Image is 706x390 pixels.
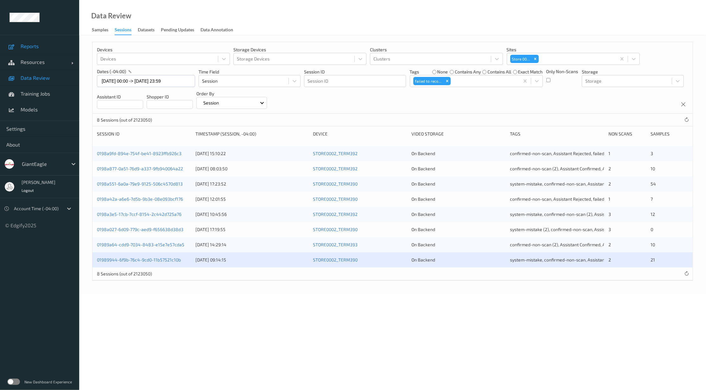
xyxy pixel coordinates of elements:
[97,227,183,232] a: 0198a027-6d09-779c-aed9-f656638d38d3
[608,166,611,171] span: 2
[608,242,611,247] span: 2
[195,257,308,263] div: [DATE] 09:14:15
[161,26,200,35] a: Pending Updates
[97,151,181,156] a: 0198a9fd-894e-754f-be41-8923ffb926c3
[608,257,611,262] span: 2
[608,181,611,186] span: 2
[487,69,511,75] label: contains all
[97,117,152,123] p: 8 Sessions (out of 2123050)
[411,166,506,172] div: On Backend
[97,181,183,186] a: 0198a551-6a0a-79e9-9125-506c4570d813
[510,151,626,156] span: confirmed-non-scan, Assistant Rejected, failed to recover
[92,27,108,35] div: Samples
[313,227,358,232] a: STORE0002_TERM390
[651,242,655,247] span: 10
[313,242,358,247] a: STORE0002_TERM393
[608,211,611,217] span: 3
[97,271,152,277] p: 8 Sessions (out of 2123050)
[651,131,688,137] div: Samples
[411,131,506,137] div: Video Storage
[510,55,532,63] div: Store 0002
[313,211,358,217] a: STORE0002_TERM392
[411,196,506,202] div: On Backend
[651,196,653,202] span: 7
[115,26,138,35] a: Sessions
[608,196,610,202] span: 1
[313,196,358,202] a: STORE0002_TERM390
[444,77,451,85] div: Remove failed to recover
[97,257,181,262] a: 01989944-6f9b-76c4-9cd0-11b57521c10b
[200,26,239,35] a: Data Annotation
[437,69,448,75] label: none
[411,257,506,263] div: On Backend
[370,47,503,53] p: Clusters
[410,69,419,75] p: Tags
[147,94,193,100] p: Shopper ID
[195,166,308,172] div: [DATE] 08:03:50
[304,69,406,75] p: Session ID
[200,27,233,35] div: Data Annotation
[313,131,407,137] div: Device
[313,151,358,156] a: STORE0002_TERM392
[92,26,115,35] a: Samples
[97,211,181,217] a: 0198a3e5-17cb-7ccf-8154-2c442d725a76
[196,91,267,97] p: Order By
[97,47,230,53] p: Devices
[195,226,308,233] div: [DATE] 17:19:55
[532,55,539,63] div: Remove Store 0002
[97,131,191,137] div: Session ID
[195,196,308,202] div: [DATE] 12:01:55
[411,226,506,233] div: On Backend
[510,257,700,262] span: system-mistake, confirmed-non-scan, Assistant Rejected (2), failed to recover, Unusual activity
[507,47,640,53] p: Sites
[582,69,684,75] p: Storage
[411,211,506,217] div: On Backend
[313,181,358,186] a: STORE0002_TERM390
[651,227,653,232] span: 0
[608,131,646,137] div: Non Scans
[518,69,543,75] label: exact match
[161,27,194,35] div: Pending Updates
[138,26,161,35] a: Datasets
[195,242,308,248] div: [DATE] 14:29:14
[195,131,308,137] div: Timestamp (Session, -04:00)
[455,69,481,75] label: contains any
[651,166,655,171] span: 10
[91,13,131,19] div: Data Review
[510,196,626,202] span: confirmed-non-scan, Assistant Rejected, failed to recover
[413,77,444,85] div: failed to recover
[651,151,653,156] span: 3
[651,211,655,217] span: 12
[411,181,506,187] div: On Backend
[510,131,604,137] div: Tags
[411,150,506,157] div: On Backend
[608,151,610,156] span: 1
[651,181,656,186] span: 54
[138,27,155,35] div: Datasets
[97,94,143,100] p: Assistant ID
[233,47,366,53] p: Storage Devices
[411,242,506,248] div: On Backend
[201,100,221,106] p: Session
[651,257,655,262] span: 21
[313,257,358,262] a: STORE0002_TERM390
[199,69,301,75] p: Time Field
[195,211,308,217] div: [DATE] 10:45:56
[97,242,184,247] a: 01989a64-cdd9-7034-8483-e15e7e57cda5
[510,181,667,186] span: system-mistake, confirmed-non-scan, Assistant Rejected (2), failed to recover
[546,68,578,75] p: Only Non-Scans
[97,196,183,202] a: 0198a42a-a6e6-7d5b-9b3e-08e093bcf176
[195,150,308,157] div: [DATE] 15:10:22
[115,27,131,35] div: Sessions
[97,166,183,171] a: 0198a877-0a51-76d9-a337-9fb940064a22
[608,227,611,232] span: 3
[313,166,358,171] a: STORE0002_TERM392
[195,181,308,187] div: [DATE] 17:23:52
[97,68,126,75] p: dates (-04:00)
